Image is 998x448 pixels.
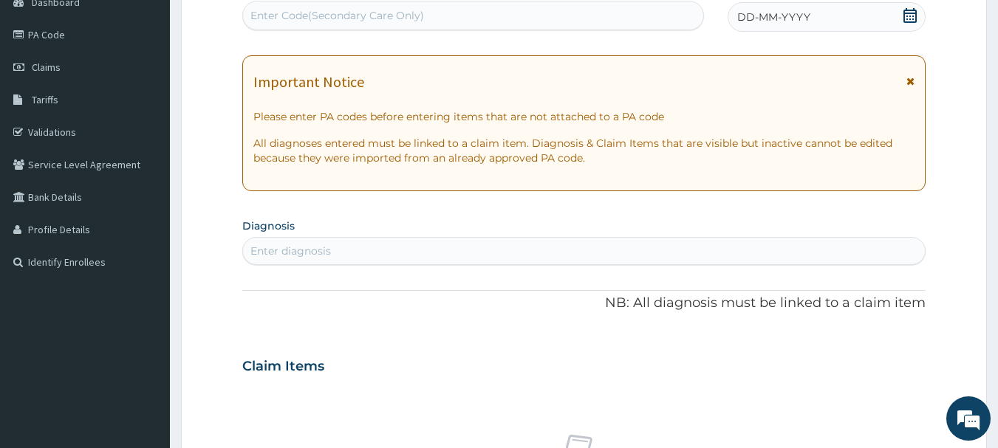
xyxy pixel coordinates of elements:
div: Minimize live chat window [242,7,278,43]
p: NB: All diagnosis must be linked to a claim item [242,294,926,313]
span: We're online! [86,131,204,280]
div: Chat with us now [77,83,248,102]
div: Enter diagnosis [250,244,331,258]
span: Claims [32,61,61,74]
h1: Important Notice [253,74,364,90]
img: d_794563401_company_1708531726252_794563401 [27,74,60,111]
textarea: Type your message and hit 'Enter' [7,294,281,346]
h3: Claim Items [242,359,324,375]
div: Enter Code(Secondary Care Only) [250,8,424,23]
p: Please enter PA codes before entering items that are not attached to a PA code [253,109,915,124]
span: Tariffs [32,93,58,106]
span: DD-MM-YYYY [737,10,810,24]
p: All diagnoses entered must be linked to a claim item. Diagnosis & Claim Items that are visible bu... [253,136,915,165]
label: Diagnosis [242,218,295,233]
